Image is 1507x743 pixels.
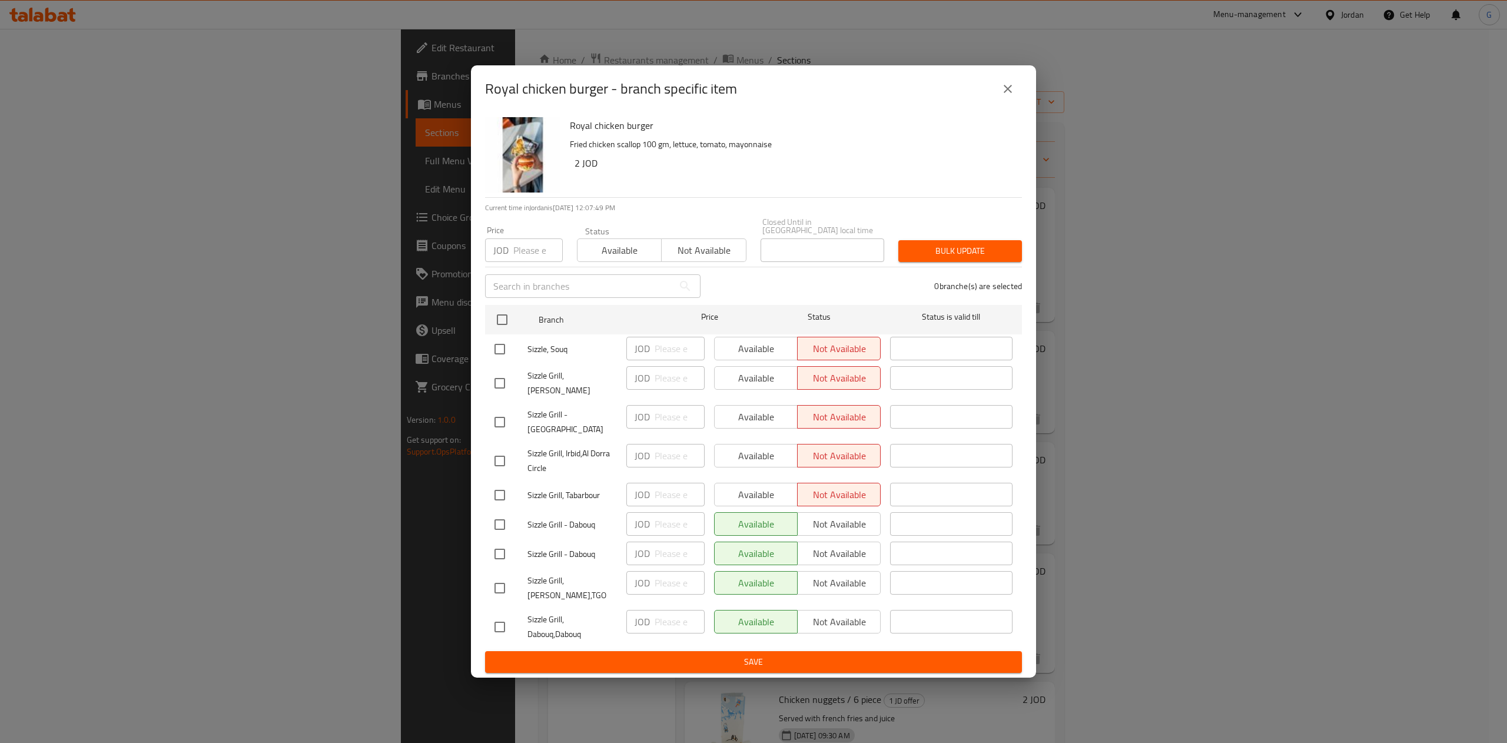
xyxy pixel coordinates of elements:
[527,518,617,532] span: Sizzle Grill - Dabouq
[485,651,1022,673] button: Save
[635,449,650,463] p: JOD
[485,117,560,193] img: Royal chicken burger
[527,488,617,503] span: Sizzle Grill, Tabarbour
[635,615,650,629] p: JOD
[670,310,749,324] span: Price
[655,366,705,390] input: Please enter price
[635,546,650,560] p: JOD
[655,337,705,360] input: Please enter price
[527,612,617,642] span: Sizzle Grill, Dabouq,Dabouq
[527,342,617,357] span: Sizzle, Souq
[898,240,1022,262] button: Bulk update
[527,547,617,562] span: Sizzle Grill - Dabouq
[635,371,650,385] p: JOD
[655,542,705,565] input: Please enter price
[934,280,1022,292] p: 0 branche(s) are selected
[994,75,1022,103] button: close
[666,242,741,259] span: Not available
[635,341,650,356] p: JOD
[635,517,650,531] p: JOD
[485,203,1022,213] p: Current time in Jordan is [DATE] 12:07:49 PM
[527,407,617,437] span: Sizzle Grill -[GEOGRAPHIC_DATA]
[661,238,746,262] button: Not available
[655,571,705,595] input: Please enter price
[635,487,650,502] p: JOD
[527,446,617,476] span: Sizzle Grill, Irbid,Al Dorra Circle
[527,573,617,603] span: Sizzle Grill, [PERSON_NAME],TGO
[908,244,1013,258] span: Bulk update
[582,242,657,259] span: Available
[890,310,1013,324] span: Status is valid till
[494,655,1013,669] span: Save
[485,274,673,298] input: Search in branches
[635,410,650,424] p: JOD
[655,610,705,633] input: Please enter price
[655,512,705,536] input: Please enter price
[655,483,705,506] input: Please enter price
[570,137,1013,152] p: Fried chicken scallop 100 gm, lettuce, tomato, mayonnaise
[655,405,705,429] input: Please enter price
[485,79,737,98] h2: Royal chicken burger - branch specific item
[635,576,650,590] p: JOD
[513,238,563,262] input: Please enter price
[570,117,1013,134] h6: Royal chicken burger
[527,369,617,398] span: Sizzle Grill, [PERSON_NAME]
[758,310,881,324] span: Status
[493,243,509,257] p: JOD
[577,238,662,262] button: Available
[575,155,1013,171] h6: 2 JOD
[655,444,705,467] input: Please enter price
[539,313,661,327] span: Branch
